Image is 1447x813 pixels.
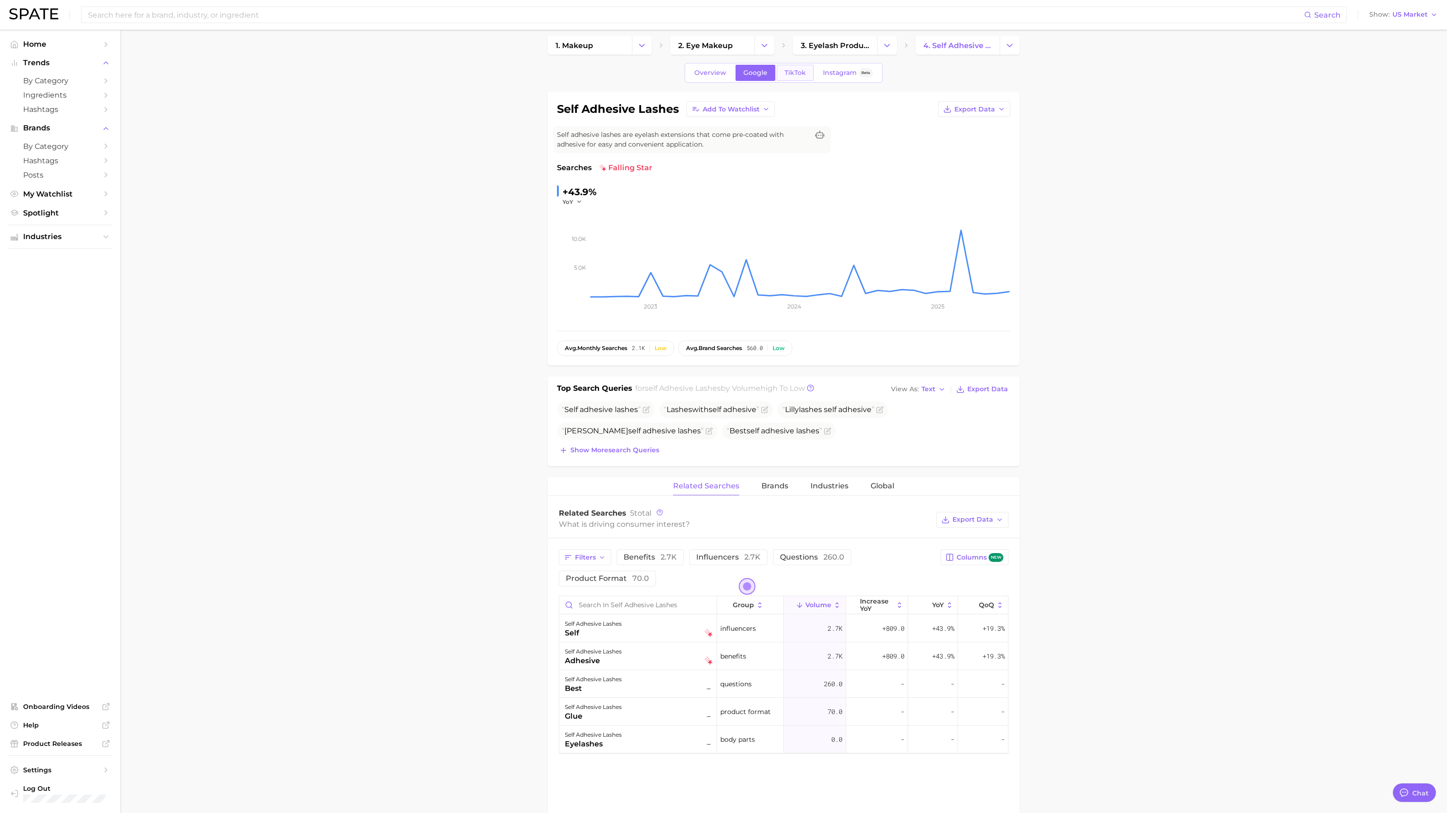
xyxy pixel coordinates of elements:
[979,601,994,609] span: QoQ
[563,198,582,206] button: YoY
[7,718,113,732] a: Help
[7,74,113,88] a: by Category
[678,426,701,435] span: lashes
[599,162,652,173] span: falling star
[773,345,785,351] div: Low
[860,597,894,612] span: increase YoY
[686,345,742,351] span: brand searches
[628,426,641,435] span: self
[793,36,877,55] a: 3. eyelash products
[565,618,622,629] div: self adhesive lashes
[877,36,897,55] button: Change Category
[7,56,113,70] button: Trends
[655,345,667,351] div: Low
[678,340,792,356] button: avg.brand searches560.0Low
[921,387,935,392] span: Text
[951,706,954,717] span: -
[565,702,622,713] div: self adhesive lashes
[1367,9,1440,21] button: ShowUS Market
[564,405,578,414] span: Self
[9,8,58,19] img: SPATE
[565,628,622,639] div: self
[882,623,904,634] span: +809.0
[799,405,822,414] span: lashes
[787,303,801,310] tspan: 2024
[23,721,97,729] span: Help
[889,383,948,395] button: View AsText
[785,69,806,77] span: TikTok
[720,734,755,745] span: body parts
[7,168,113,182] a: Posts
[7,102,113,117] a: Hashtags
[557,104,679,115] h1: self adhesive lashes
[23,156,97,165] span: Hashtags
[565,345,577,351] abbr: average
[828,623,842,634] span: 2.7k
[1001,678,1005,690] span: -
[565,655,622,666] div: adhesive
[747,426,759,435] span: self
[694,69,726,77] span: Overview
[723,405,756,414] span: adhesive
[580,405,613,414] span: adhesive
[824,405,836,414] span: self
[983,651,1005,662] span: +19.3%
[7,206,113,220] a: Spotlight
[559,642,1008,670] button: self adhesive lashesadhesivefalling starbenefits2.7k+809.0+43.9%+19.3%
[777,65,814,81] a: TikTok
[575,554,596,561] span: Filters
[678,41,733,50] span: 2. eye makeup
[7,139,113,154] a: by Category
[7,782,113,806] a: Log out. Currently logged in with e-mail mzreik@lashcoholding.com.
[667,405,692,414] span: Lashes
[958,596,1008,614] button: QoQ
[7,154,113,168] a: Hashtags
[954,383,1010,396] button: Export Data
[720,651,746,662] span: benefits
[23,702,97,711] span: Onboarding Videos
[7,187,113,201] a: My Watchlist
[23,59,97,67] span: Trends
[733,601,754,609] span: group
[559,726,1008,753] button: self adhesive lasheseyelashes–body parts0.0---
[923,41,992,50] span: 4. self adhesive lashes
[635,383,805,396] h2: for by Volume
[828,706,842,717] span: 70.0
[952,516,993,524] span: Export Data
[563,198,573,206] span: YoY
[954,105,995,113] span: Export Data
[23,233,97,241] span: Industries
[559,698,1008,726] button: self adhesive lashesglue–product format70.0---
[805,601,831,609] span: Volume
[720,678,752,690] span: questions
[876,406,884,413] button: Flag as miscategorized or irrelevant
[705,629,713,637] img: falling star
[632,345,645,351] span: 2.1k
[739,578,755,595] button: Open the dialog
[643,406,650,413] button: Flag as miscategorized or irrelevant
[936,512,1008,528] button: Export Data
[7,230,113,244] button: Industries
[846,596,908,614] button: increase YoY
[824,678,842,690] span: 260.0
[559,518,932,530] div: What is driving consumer interest?
[7,737,113,751] a: Product Releases
[901,706,904,717] span: -
[780,553,844,561] span: questions
[565,739,622,750] div: eyelashes
[23,76,97,85] span: by Category
[705,657,713,665] img: falling star
[838,405,872,414] span: adhesive
[644,303,657,310] tspan: 2023
[7,700,113,714] a: Onboarding Videos
[705,427,713,435] button: Flag as miscategorized or irrelevant
[7,88,113,102] a: Ingredients
[630,509,651,517] span: total
[686,65,734,81] a: Overview
[23,190,97,198] span: My Watchlist
[828,651,842,662] span: 2.7k
[932,651,954,662] span: +43.9%
[831,734,842,745] span: 0.0
[940,549,1008,565] button: Columnsnew
[1001,706,1005,717] span: -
